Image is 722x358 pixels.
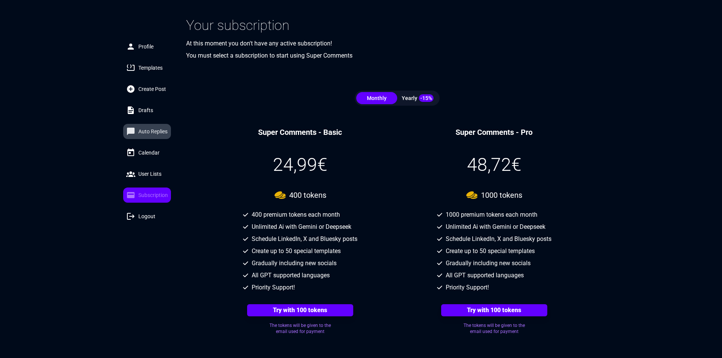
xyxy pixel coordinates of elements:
span: All GPT supported languages [446,271,524,280]
span: Gradually including new socials [446,259,531,268]
span: 48,72€ [403,156,585,174]
span: Subscription [138,191,168,199]
a: Subscription [123,188,171,203]
div: Your subscription [186,18,608,33]
a: Create Post [123,81,171,97]
span: Schedule LinkedIn, X and Bluesky posts [252,234,357,244]
h4: Super Comments - Pro [403,127,585,138]
span: 400 premium tokens each month [252,210,340,219]
span: Profile [138,43,153,50]
a: Try with 100 tokens [247,304,353,316]
span: Schedule LinkedIn, X and Bluesky posts [446,234,551,244]
span: 24,99€ [209,156,391,174]
span: User Lists [138,170,161,178]
a: User Lists [123,166,171,181]
span: 1000 premium tokens each month [446,210,537,219]
a: Auto Replies [123,124,171,139]
span: Gradually including new socials [252,259,337,268]
span: 1000 tokens [481,190,522,200]
span: Unlimited Ai with Gemini or Deepseek [252,222,351,231]
a: Drafts [123,103,171,118]
button: Logout [123,209,171,224]
a: Profile [123,39,171,54]
span: Priority Support! [252,283,295,292]
span: Priority Support! [446,283,489,292]
span: Logout [138,213,155,220]
div: Yearly [397,94,438,102]
span: Create Post [138,85,166,93]
p: At this moment you don't have any active subscription! [186,39,352,48]
span: -15% [419,94,434,102]
span: The tokens will be given to the email used for payment [460,322,528,335]
p: You must select a subscription to start using Super Comments [186,51,352,60]
span: All GPT supported languages [252,271,330,280]
span: The tokens will be given to the email used for payment [266,322,334,335]
span: Create up to 50 special templates [252,247,341,256]
a: Templates [123,60,171,75]
span: Auto Replies [138,128,168,135]
span: Calendar [138,149,160,156]
h4: Super Comments - Basic [209,127,391,138]
span: Templates [138,64,163,72]
span: 400 tokens [289,190,326,200]
span: Drafts [138,106,153,114]
a: Try with 100 tokens [441,304,547,316]
a: Calendar [123,145,171,160]
span: Unlimited Ai with Gemini or Deepseek [446,222,545,231]
span: Create up to 50 special templates [446,247,535,256]
button: Monthly [356,92,397,104]
button: Yearly-15% [397,92,438,104]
